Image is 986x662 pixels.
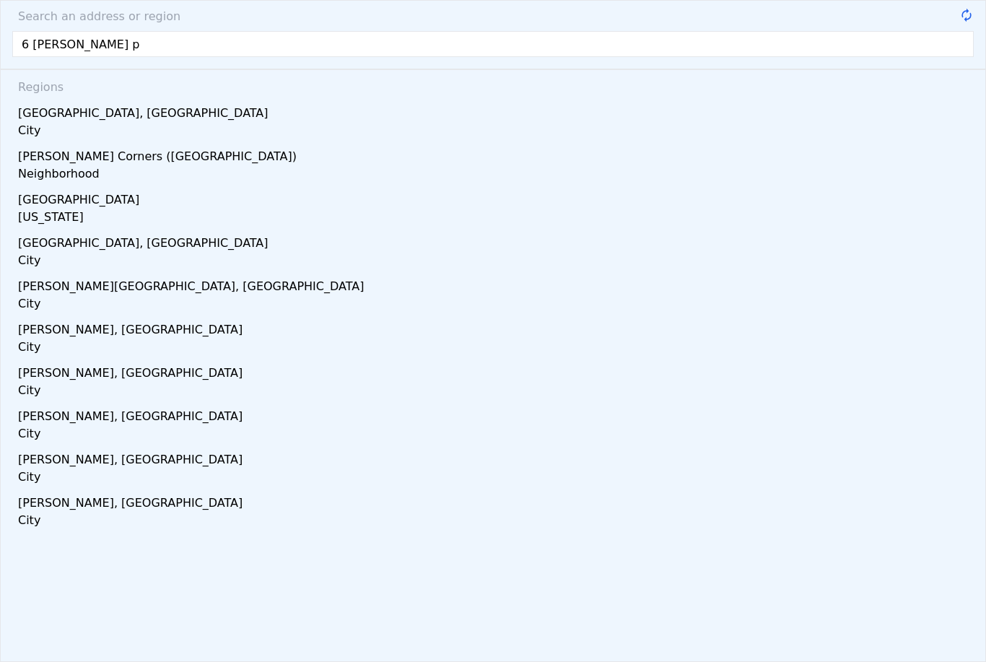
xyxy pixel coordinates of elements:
[18,402,974,425] div: [PERSON_NAME], [GEOGRAPHIC_DATA]
[18,425,974,445] div: City
[18,295,974,315] div: City
[18,142,974,165] div: [PERSON_NAME] Corners ([GEOGRAPHIC_DATA])
[18,469,974,489] div: City
[18,229,974,252] div: [GEOGRAPHIC_DATA], [GEOGRAPHIC_DATA]
[18,359,974,382] div: [PERSON_NAME], [GEOGRAPHIC_DATA]
[18,99,974,122] div: [GEOGRAPHIC_DATA], [GEOGRAPHIC_DATA]
[18,122,974,142] div: City
[18,165,974,186] div: Neighborhood
[18,315,974,339] div: [PERSON_NAME], [GEOGRAPHIC_DATA]
[18,512,974,532] div: City
[18,445,974,469] div: [PERSON_NAME], [GEOGRAPHIC_DATA]
[18,489,974,512] div: [PERSON_NAME], [GEOGRAPHIC_DATA]
[12,70,974,99] div: Regions
[18,252,974,272] div: City
[18,339,974,359] div: City
[18,209,974,229] div: [US_STATE]
[18,186,974,209] div: [GEOGRAPHIC_DATA]
[18,382,974,402] div: City
[6,8,180,25] span: Search an address or region
[18,272,974,295] div: [PERSON_NAME][GEOGRAPHIC_DATA], [GEOGRAPHIC_DATA]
